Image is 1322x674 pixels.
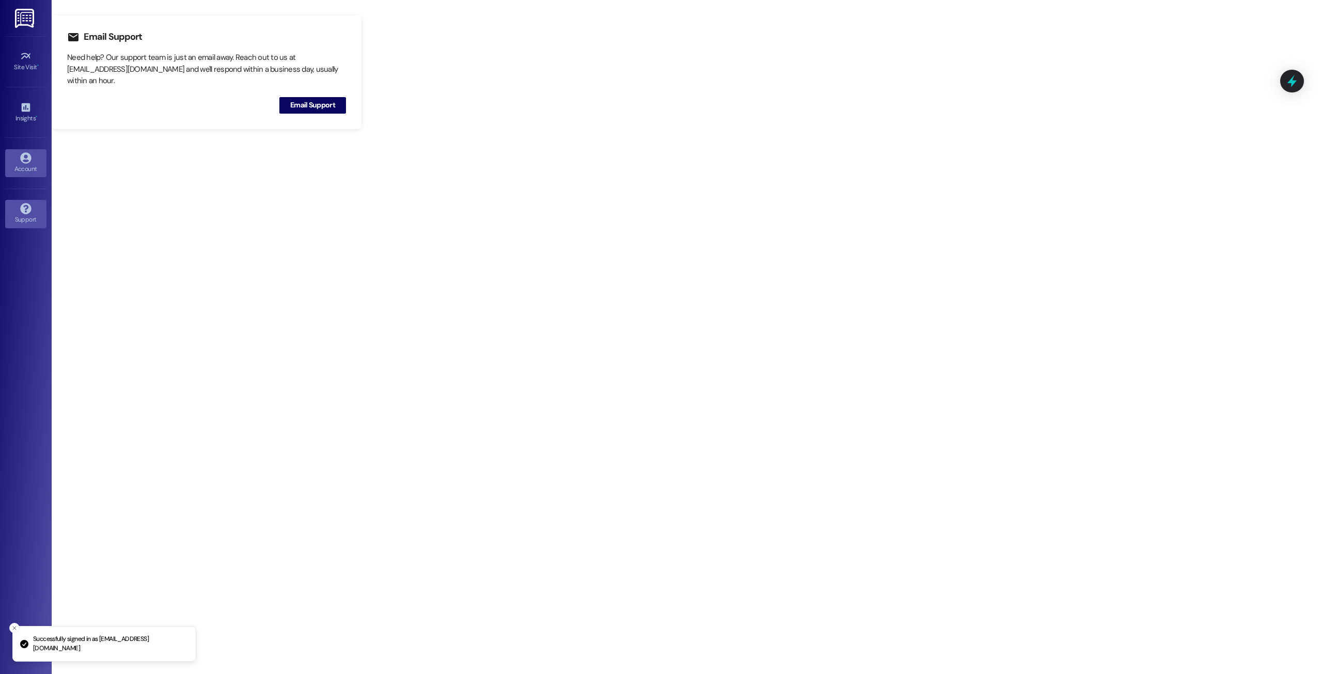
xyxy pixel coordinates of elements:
[67,52,346,87] div: Need help? Our support team is just an email away. Reach out to us at [EMAIL_ADDRESS][DOMAIN_NAME...
[5,149,46,177] a: Account
[290,100,335,111] span: Email Support
[15,9,36,28] img: ResiDesk Logo
[279,97,346,114] button: Email Support
[9,623,20,633] button: Close toast
[5,200,46,228] a: Support
[5,48,46,75] a: Site Visit •
[36,113,37,120] span: •
[5,99,46,127] a: Insights •
[37,62,39,69] span: •
[33,635,187,653] p: Successfully signed in as [EMAIL_ADDRESS][DOMAIN_NAME]
[84,31,142,43] h3: Email Support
